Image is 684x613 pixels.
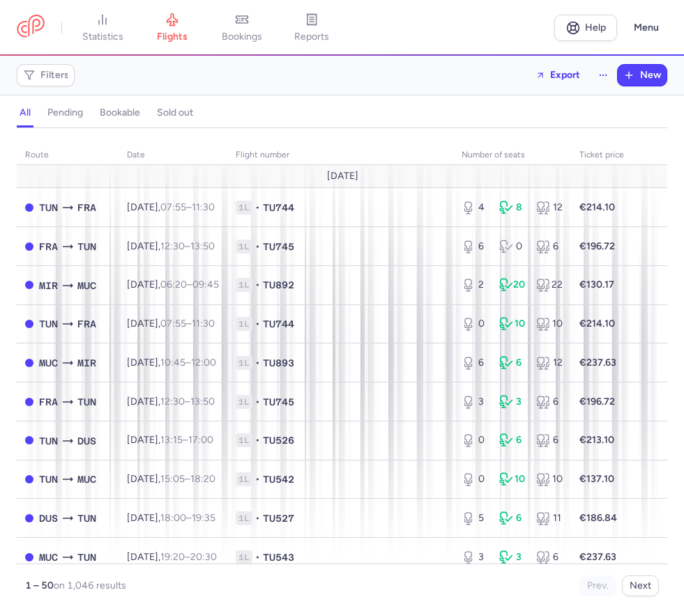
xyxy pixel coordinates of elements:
div: 6 [462,356,488,370]
span: [DATE], [127,357,216,368]
div: 6 [499,356,526,370]
button: Prev. [579,575,616,596]
span: TU526 [263,433,294,447]
span: TU745 [263,240,294,254]
div: 5 [462,511,488,525]
span: • [255,317,260,331]
span: TUN [77,394,96,410]
div: 3 [499,550,526,564]
span: • [255,278,260,292]
div: 6 [536,433,563,447]
div: 0 [462,433,488,447]
time: 19:20 [160,551,185,563]
span: 1L [236,356,252,370]
span: TU542 [263,472,294,486]
time: 18:00 [160,512,186,524]
span: – [160,551,217,563]
div: 10 [499,472,526,486]
time: 06:20 [160,279,187,290]
div: 6 [536,240,563,254]
time: 13:50 [190,396,215,408]
th: date [119,145,227,166]
time: 10:45 [160,357,185,368]
span: TUN [39,472,58,487]
div: 12 [536,201,563,215]
div: 8 [499,201,526,215]
span: 1L [236,550,252,564]
span: 1L [236,395,252,409]
span: • [255,511,260,525]
div: 11 [536,511,563,525]
div: 22 [536,278,563,292]
span: – [160,279,219,290]
span: DUS [77,433,96,449]
span: TUN [39,200,58,215]
div: 10 [499,317,526,331]
time: 15:05 [160,473,185,485]
time: 13:50 [190,240,215,252]
strong: €237.63 [579,357,616,368]
span: MUC [39,550,58,565]
span: • [255,356,260,370]
time: 11:30 [192,318,215,329]
div: 6 [536,550,563,564]
button: Menu [625,15,667,41]
a: reports [277,13,347,43]
time: 18:20 [190,473,215,485]
span: Filters [40,70,69,81]
h4: bookable [100,107,140,119]
span: TU744 [263,201,294,215]
span: TUN [77,511,96,526]
span: 1L [236,472,252,486]
time: 19:35 [192,512,215,524]
th: route [17,145,119,166]
span: – [160,240,215,252]
span: [DATE], [127,473,215,485]
span: [DATE] [326,171,358,182]
th: number of seats [453,145,571,166]
span: MUC [77,278,96,293]
div: 20 [499,278,526,292]
div: 2 [462,278,488,292]
div: 6 [499,511,526,525]
span: FRA [77,316,96,332]
div: 6 [462,240,488,254]
span: [DATE], [127,512,215,524]
h4: sold out [157,107,193,119]
span: – [160,357,216,368]
strong: 1 – 50 [25,580,54,591]
span: MUC [39,355,58,371]
span: TU745 [263,395,294,409]
a: Help [554,15,617,41]
span: [DATE], [127,318,215,329]
time: 11:30 [192,201,215,213]
time: 07:55 [160,318,186,329]
time: 12:00 [191,357,216,368]
div: 0 [462,317,488,331]
div: 0 [462,472,488,486]
button: Export [526,64,589,86]
span: FRA [39,239,58,254]
span: 1L [236,511,252,525]
span: • [255,550,260,564]
span: [DATE], [127,279,219,290]
h4: pending [47,107,83,119]
th: Ticket price [571,145,632,166]
span: TU892 [263,278,294,292]
span: • [255,240,260,254]
time: 20:30 [190,551,217,563]
span: – [160,512,215,524]
a: flights [137,13,207,43]
th: Flight number [227,145,453,166]
span: Help [585,22,606,33]
button: New [618,65,667,86]
span: – [160,396,215,408]
span: [DATE], [127,551,217,563]
strong: €130.17 [579,279,614,290]
span: FRA [77,200,96,215]
span: Export [550,70,580,80]
span: on 1,046 results [54,580,126,591]
span: TUN [39,433,58,449]
span: flights [157,31,188,43]
span: FRA [39,394,58,410]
